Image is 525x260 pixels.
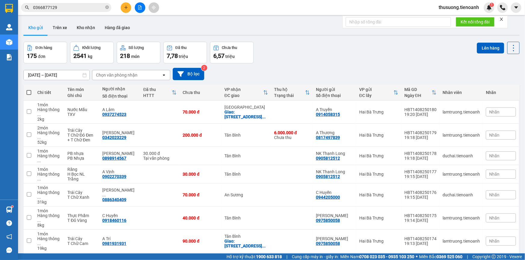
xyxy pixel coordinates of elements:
div: Thu hộ [274,87,305,92]
span: 2541 [73,52,87,59]
div: 1 món [37,208,61,213]
div: Tại văn phòng [143,156,177,161]
div: Đã thu [175,46,187,50]
div: HBT1408250175 [404,213,437,218]
div: NK Thanh Long [316,151,353,156]
span: aim [152,5,156,10]
div: Nước Mẫu [67,107,96,112]
div: 2 món [37,125,61,130]
strong: 1900 633 818 [256,254,282,259]
div: Đơn hàng [36,46,52,50]
div: Mã GD [404,87,432,92]
div: Ghi chú [67,93,96,98]
span: ... [262,114,266,119]
div: Hai Bà Trưng [359,172,398,177]
span: đơn [38,54,45,59]
div: H Bọc NL Trắng [67,172,96,181]
div: 70.000 đ [183,110,218,114]
span: | [467,253,468,260]
div: Số lượng [129,46,144,50]
span: ... [102,192,106,197]
button: Bộ lọc [173,68,204,80]
span: 7,78 [167,52,178,59]
div: Nhãn [486,90,516,95]
div: Nhân viên [443,90,480,95]
span: Nhãn [489,216,499,220]
div: Hai Bà Trưng [359,239,398,243]
button: caret-down [511,2,521,13]
div: Hai Bà Trưng [359,110,398,114]
div: Chưa thu [274,130,310,140]
div: A Trí [102,236,137,241]
div: 19:18 [DATE] [404,156,437,161]
span: triệu [179,54,188,59]
div: T Chữ Đỏ Đen + T Chữ Đen [67,133,96,142]
div: Người gửi [316,87,353,92]
input: Select a date range. [24,70,89,80]
div: T Chữ Xanh [67,195,96,200]
div: 200.000 đ [183,133,218,138]
div: A Vịnh [102,169,137,174]
div: 40.000 đ [183,216,218,220]
div: HTTT [143,93,172,98]
span: Nhãn [489,192,499,197]
svg: open [162,73,166,77]
sup: 2 [201,65,207,71]
span: ... [262,243,266,248]
span: search [25,5,29,10]
button: Hàng đã giao [100,20,135,35]
button: Kết nối tổng đài [456,17,495,27]
div: 8 kg [37,223,61,228]
img: warehouse-icon [6,39,12,45]
span: món [131,54,140,59]
span: question-circle [6,220,12,226]
div: T Chữ Cam [67,241,96,246]
div: 0902270339 [102,174,126,179]
span: Cung cấp máy in - giấy in: [292,253,339,260]
div: [GEOGRAPHIC_DATA] [224,105,268,110]
span: Hỗ trợ kỹ thuật: [227,253,282,260]
div: Người nhận [102,86,137,91]
div: 0944205000 [316,195,340,200]
div: HBT1408250177 [404,169,437,174]
span: file-add [138,5,142,10]
div: Trái Cây [67,128,96,133]
div: 0886340409 [102,197,126,202]
span: Nhãn [489,133,499,138]
span: Nhãn [489,172,499,177]
div: Giao: 80 Bàu Cát 2, Phường 12, Tân Bình, Hồ Chí Minh [224,239,268,248]
img: warehouse-icon [6,24,12,30]
button: Kho nhận [72,20,100,35]
button: Đơn hàng175đơn [23,42,67,63]
div: Hàng thông thường [37,107,61,117]
div: 30.000 đ [143,151,177,156]
button: aim [149,2,159,13]
div: C Hương [316,236,353,241]
button: Đã thu7,78 triệu [163,42,207,63]
span: Kết nối tổng đài [461,19,490,25]
th: Toggle SortBy [271,85,313,101]
div: ĐC giao [224,93,263,98]
div: 0914058315 [316,112,340,117]
div: HBT1408250178 [404,151,437,156]
div: NGUYỄN CHUNG [102,188,137,197]
div: 0905812512 [316,174,340,179]
div: C Huyền [102,213,137,218]
span: ... [37,218,41,223]
div: Chưa thu [222,46,237,50]
button: plus [121,2,131,13]
div: An Sương [224,192,268,197]
div: 19 kg [37,246,61,251]
th: Toggle SortBy [401,85,440,101]
div: C Huyền [316,190,353,195]
button: Trên xe [48,20,72,35]
strong: 0708 023 035 - 0935 103 250 [359,254,414,259]
span: ... [37,112,41,117]
div: T Đỏ Vàng [67,218,96,223]
div: 0937274523 [102,112,126,117]
span: ... [37,177,41,181]
div: TXV [67,112,96,117]
div: 0817497839 [316,135,340,140]
div: Trái Cây [67,190,96,195]
div: 0898914567 [102,156,126,161]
